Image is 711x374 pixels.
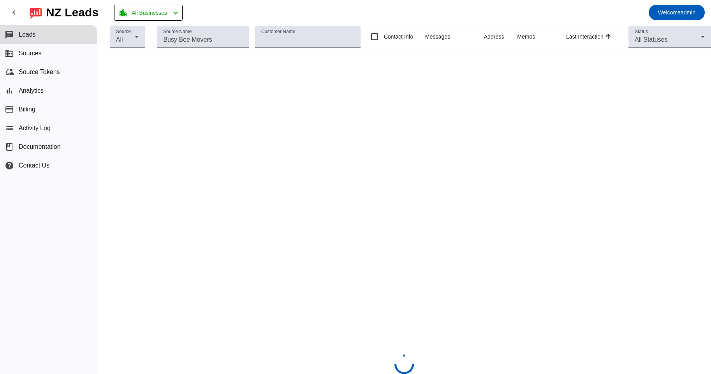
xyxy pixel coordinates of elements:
[5,161,14,170] mat-icon: help
[635,36,667,43] span: All Statuses
[5,49,14,58] mat-icon: business
[114,5,183,21] button: All Businesses
[5,30,14,39] mat-icon: chat
[261,29,295,34] mat-label: Customer Name
[5,142,14,152] span: book
[425,25,484,48] th: Messages
[132,7,167,18] span: All Businesses
[19,125,51,132] span: Activity Log
[382,33,414,41] label: Contact Info
[19,143,61,150] span: Documentation
[46,7,99,18] div: NZ Leads
[19,106,35,113] span: Billing
[19,87,44,94] span: Analytics
[484,25,517,48] th: Address
[19,50,42,57] span: Sources
[658,9,681,16] span: Welcome
[116,29,131,34] mat-label: Source
[163,29,192,34] mat-label: Source Name
[5,123,14,133] mat-icon: list
[19,31,36,38] span: Leads
[566,33,604,41] div: Last Interaction
[5,105,14,114] mat-icon: payment
[5,86,14,95] mat-icon: bar_chart
[635,29,648,34] mat-label: Status
[19,69,60,76] span: Source Tokens
[658,7,695,18] span: admin
[163,35,243,44] input: Busy Bee Movers
[9,8,19,17] mat-icon: chevron_left
[19,162,49,169] span: Contact Us
[118,8,128,18] mat-icon: location_city
[116,36,123,43] span: All
[30,6,42,19] img: logo
[171,8,180,18] mat-icon: chevron_left
[5,67,14,77] mat-icon: cloud_sync
[517,25,566,48] th: Memos
[649,5,705,20] button: Welcomeadmin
